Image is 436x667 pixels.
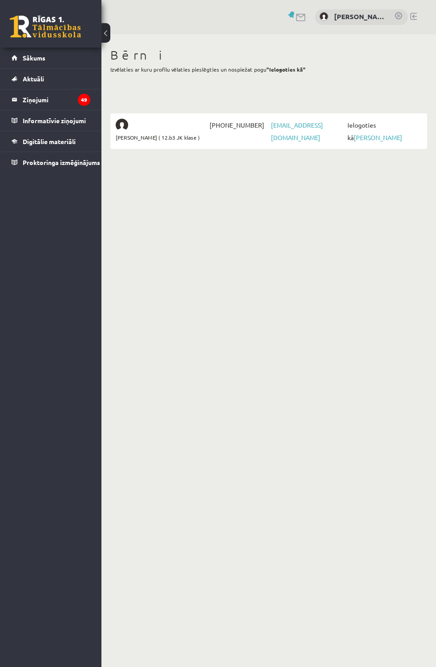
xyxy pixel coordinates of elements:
b: "Ielogoties kā" [266,66,306,73]
span: Sākums [23,54,45,62]
span: Digitālie materiāli [23,137,76,145]
a: [EMAIL_ADDRESS][DOMAIN_NAME] [271,121,323,141]
a: Ziņojumi49 [12,89,90,110]
i: 49 [78,94,90,106]
img: Marta Marija Raksa [116,119,128,131]
a: [PERSON_NAME] [354,133,402,141]
p: Izvēlaties ar kuru profilu vēlaties pieslēgties un nospiežat pogu [110,65,427,73]
a: Proktoringa izmēģinājums [12,152,90,173]
img: Iveta Skude-Raksa [319,12,328,21]
legend: Informatīvie ziņojumi [23,110,90,131]
a: Informatīvie ziņojumi [12,110,90,131]
a: Sākums [12,48,90,68]
span: Proktoringa izmēģinājums [23,158,100,166]
a: Rīgas 1. Tālmācības vidusskola [10,16,81,38]
a: [PERSON_NAME]-Raksa [334,12,385,22]
span: [PHONE_NUMBER] [207,119,269,131]
h1: Bērni [110,48,427,63]
span: [PERSON_NAME] ( 12.b3 JK klase ) [116,131,200,144]
span: Aktuāli [23,75,44,83]
a: Digitālie materiāli [12,131,90,152]
legend: Ziņojumi [23,89,90,110]
span: Ielogoties kā [345,119,422,144]
a: Aktuāli [12,68,90,89]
